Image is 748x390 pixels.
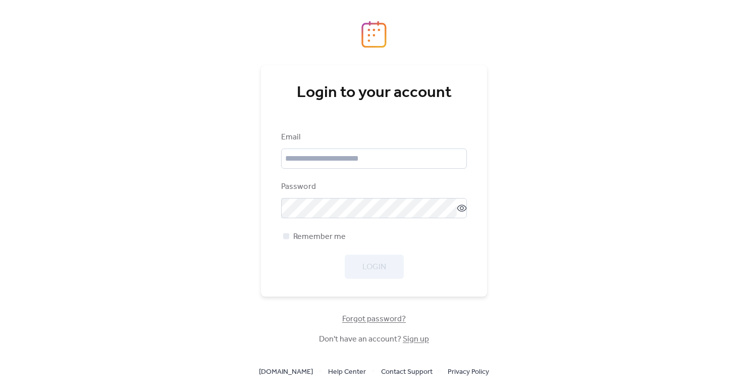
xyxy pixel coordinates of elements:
div: Password [281,181,465,193]
span: Don't have an account? [319,333,429,346]
a: Forgot password? [342,316,406,322]
div: Login to your account [281,83,467,103]
div: Email [281,131,465,143]
span: Privacy Policy [448,366,489,378]
span: Remember me [293,231,346,243]
span: [DOMAIN_NAME] [259,366,313,378]
a: Help Center [328,365,366,378]
span: Contact Support [381,366,433,378]
a: [DOMAIN_NAME] [259,365,313,378]
a: Contact Support [381,365,433,378]
img: logo [361,21,387,48]
span: Help Center [328,366,366,378]
span: Forgot password? [342,313,406,325]
a: Sign up [403,331,429,347]
a: Privacy Policy [448,365,489,378]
